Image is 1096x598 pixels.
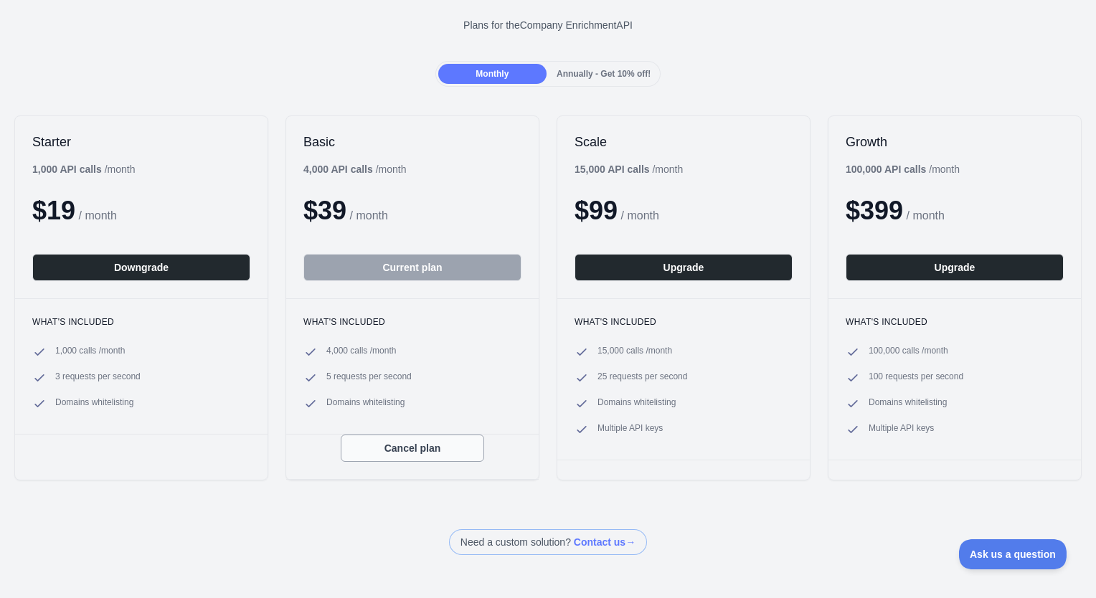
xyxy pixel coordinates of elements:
button: Upgrade [846,254,1064,281]
iframe: Toggle Customer Support [959,539,1067,569]
button: Current plan [303,254,521,281]
span: / month [621,209,659,222]
span: $ 99 [575,196,618,225]
span: $ 399 [846,196,903,225]
span: / month [907,209,945,222]
button: Upgrade [575,254,793,281]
